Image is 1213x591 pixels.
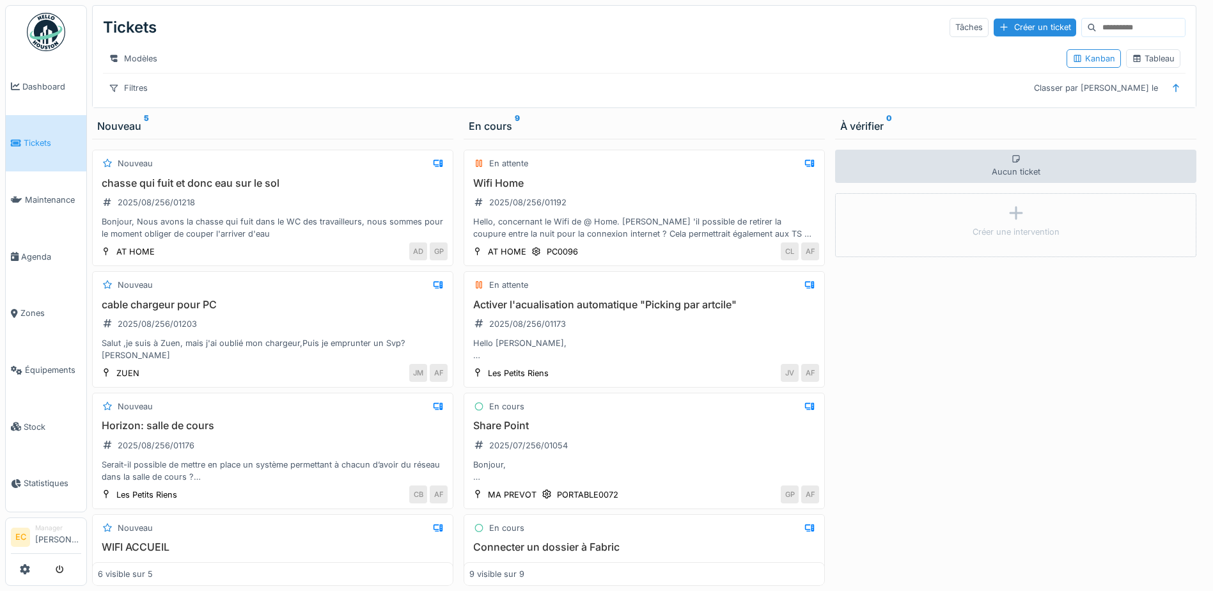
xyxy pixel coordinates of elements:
[35,523,81,551] li: [PERSON_NAME]
[11,528,30,547] li: EC
[1028,79,1164,97] div: Classer par [PERSON_NAME] le
[98,216,448,240] div: Bonjour, Nous avons la chasse qui fuit dans le WC des travailleurs, nous sommes pour le moment ob...
[98,459,448,483] div: Serait-il possible de mettre en place un système permettant à chacun d’avoir du réseau dans la sa...
[98,299,448,311] h3: cable chargeur pour PC
[488,246,526,258] div: AT HOME
[98,177,448,189] h3: chasse qui fuit et donc eau sur le sol
[118,196,195,209] div: 2025/08/256/01218
[489,439,568,452] div: 2025/07/256/01054
[25,364,81,376] span: Équipements
[547,246,578,258] div: PC0096
[118,157,153,169] div: Nouveau
[994,19,1076,36] div: Créer un ticket
[118,561,195,573] div: 2025/08/256/01149
[781,364,799,382] div: JV
[103,11,157,44] div: Tickets
[6,285,86,342] a: Zones
[489,157,528,169] div: En attente
[430,485,448,503] div: AF
[22,81,81,93] span: Dashboard
[835,150,1196,183] div: Aucun ticket
[98,541,448,553] h3: WIFI ACCUEIL
[144,118,149,134] sup: 5
[103,49,163,68] div: Modèles
[409,242,427,260] div: AD
[6,455,86,512] a: Statistiques
[469,216,819,240] div: Hello, concernant le Wifi de @ Home. [PERSON_NAME] 'il possible de retirer la coupure entre la nu...
[430,242,448,260] div: GP
[20,307,81,319] span: Zones
[1072,52,1115,65] div: Kanban
[6,171,86,228] a: Maintenance
[886,118,892,134] sup: 0
[24,477,81,489] span: Statistiques
[118,318,197,330] div: 2025/08/256/01203
[781,485,799,503] div: GP
[98,337,448,361] div: Salut ,je suis à Zuen, mais j'ai oublié mon chargeur,Puis je emprunter un Svp? [PERSON_NAME]
[801,242,819,260] div: AF
[27,13,65,51] img: Badge_color-CXgf-gQk.svg
[469,337,819,361] div: Hello [PERSON_NAME], Encore une demande Power BI! Peux-tu activer l'actualisation automatique du ...
[469,299,819,311] h3: Activer l'acualisation automatique "Picking par artcile"
[469,568,524,580] div: 9 visible sur 9
[118,279,153,291] div: Nouveau
[116,367,139,379] div: ZUEN
[801,364,819,382] div: AF
[973,226,1060,238] div: Créer une intervention
[98,420,448,432] h3: Horizon: salle de cours
[515,118,520,134] sup: 9
[489,279,528,291] div: En attente
[781,242,799,260] div: CL
[489,522,524,534] div: En cours
[6,398,86,455] a: Stock
[1132,52,1175,65] div: Tableau
[489,400,524,413] div: En cours
[97,118,448,134] div: Nouveau
[469,177,819,189] h3: Wifi Home
[21,251,81,263] span: Agenda
[801,485,819,503] div: AF
[409,485,427,503] div: CB
[489,561,570,573] div: 2025/07/256/00982
[35,523,81,533] div: Manager
[103,79,153,97] div: Filtres
[6,342,86,398] a: Équipements
[11,523,81,554] a: EC Manager[PERSON_NAME]
[24,421,81,433] span: Stock
[409,364,427,382] div: JM
[116,246,155,258] div: AT HOME
[116,489,177,501] div: Les Petits Riens
[98,568,153,580] div: 6 visible sur 5
[6,58,86,115] a: Dashboard
[118,400,153,413] div: Nouveau
[430,364,448,382] div: AF
[469,541,819,553] h3: Connecter un dossier à Fabric
[469,420,819,432] h3: Share Point
[118,522,153,534] div: Nouveau
[488,367,549,379] div: Les Petits Riens
[24,137,81,149] span: Tickets
[469,459,819,483] div: Bonjour, Des fichiers dans [GEOGRAPHIC_DATA] semblent être bloqués en mode actualisation. Les don...
[950,18,989,36] div: Tâches
[488,489,536,501] div: MA PREVOT
[840,118,1191,134] div: À vérifier
[25,194,81,206] span: Maintenance
[489,318,566,330] div: 2025/08/256/01173
[6,115,86,172] a: Tickets
[489,196,567,209] div: 2025/08/256/01192
[557,489,618,501] div: PORTABLE0072
[469,118,820,134] div: En cours
[118,439,194,452] div: 2025/08/256/01176
[6,228,86,285] a: Agenda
